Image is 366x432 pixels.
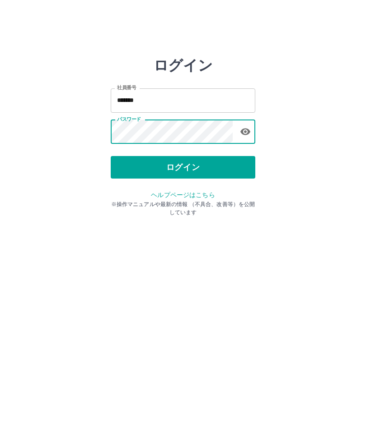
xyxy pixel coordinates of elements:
[111,156,255,179] button: ログイン
[154,57,213,74] h2: ログイン
[117,84,136,91] label: 社員番号
[151,191,215,198] a: ヘルプページはこちら
[117,116,141,123] label: パスワード
[111,200,255,216] p: ※操作マニュアルや最新の情報 （不具合、改善等）を公開しています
